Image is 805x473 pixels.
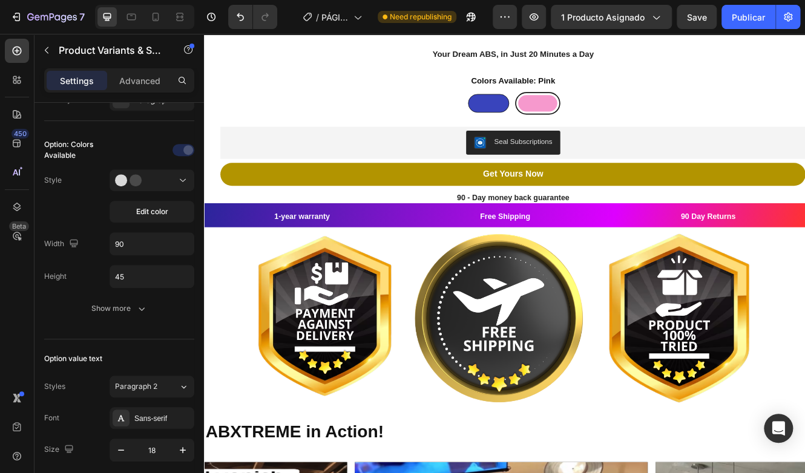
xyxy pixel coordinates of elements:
span: PÁGINA DEL PRODUCTO [321,11,349,24]
button: Edit color [110,201,194,223]
div: Sans-serif [134,413,191,424]
div: Show more [91,302,148,315]
div: Beta [9,221,29,231]
button: Save [677,5,717,29]
div: Styles [44,381,65,392]
div: 450 [11,129,29,139]
legend: Colors Available: Pink [321,49,425,66]
button: Paragraph 2 [110,376,194,397]
div: Option value text [44,353,102,364]
p: Product Variants & Swatches [59,43,162,57]
div: Get Yours Now [337,163,409,177]
div: Open Intercom Messenger [764,414,793,443]
button: Get Yours Now&nbsp; [19,156,726,184]
div: Style [44,175,62,186]
div: Option: Colors Available [44,139,107,161]
div: Undo/Redo [228,5,277,29]
span: Save [687,12,707,22]
strong: 90 - Day money back guarantee [305,193,441,203]
button: 1 producto asignado [551,5,672,29]
iframe: Design area [204,34,805,473]
button: Seal Subscriptions [316,117,430,146]
span: Paragraph 2 [115,381,157,392]
span: / [316,11,319,24]
strong: 90 Day Returns [576,216,642,226]
div: Size [44,442,76,458]
button: 7 [5,5,90,29]
input: Auto [110,266,194,287]
button: Show more [44,298,194,319]
strong: 1-year warranty [84,216,151,226]
div: Publicar [732,11,765,24]
p: Settings [60,74,94,87]
input: Auto [110,233,194,255]
div: Height [44,271,67,282]
p: Advanced [119,74,160,87]
span: Need republishing [390,11,452,22]
div: Font [44,413,59,423]
button: Publicar [721,5,775,29]
strong: Free Shipping [333,216,393,226]
span: Edit color [136,206,168,217]
img: SealSubscriptions.png [326,125,340,139]
div: Seal Subscriptions [350,125,420,137]
span: 1 producto asignado [561,11,645,24]
p: 7 [79,10,85,24]
div: Width [44,236,81,252]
